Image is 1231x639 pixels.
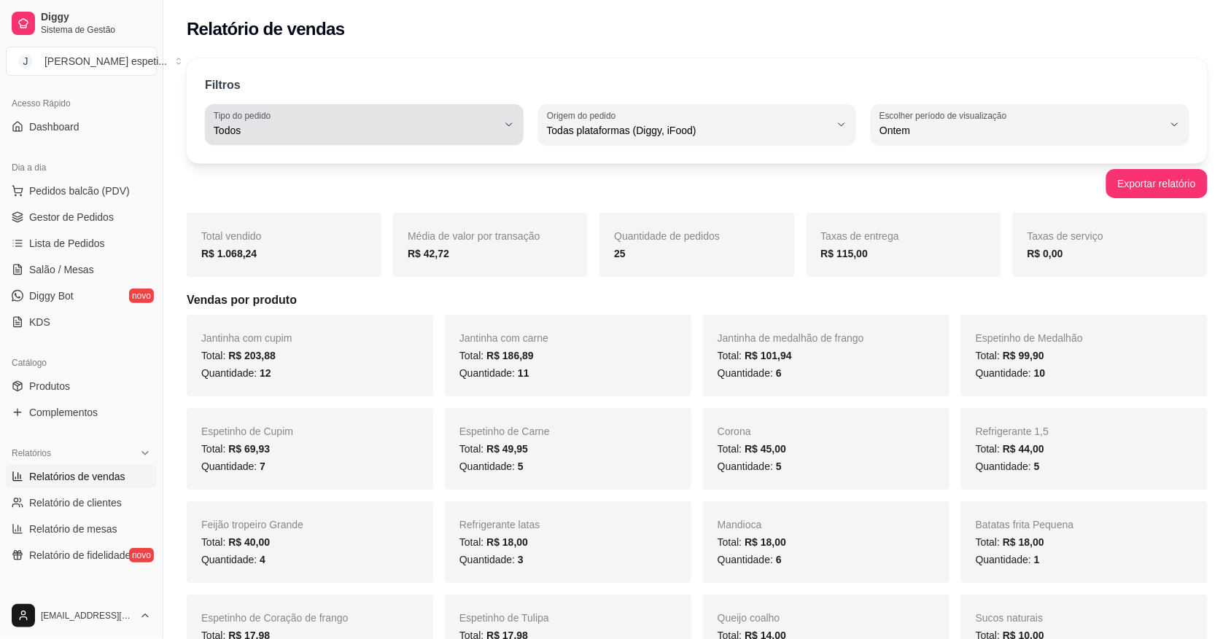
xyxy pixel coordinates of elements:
span: Total: [201,350,276,361]
span: Dashboard [29,119,79,134]
span: Diggy [41,11,151,24]
a: Relatório de clientes [6,491,157,514]
span: Quantidade: [718,367,782,379]
label: Origem do pedido [547,109,621,122]
span: 11 [518,367,529,379]
button: Origem do pedidoTodas plataformas (Diggy, iFood) [538,104,857,145]
strong: R$ 115,00 [821,248,869,259]
span: Gestor de Pedidos [29,210,114,224]
span: Ontem [879,123,1163,138]
div: Dia a dia [6,156,157,179]
span: R$ 99,90 [1003,350,1044,361]
span: 7 [260,460,265,472]
strong: 25 [614,248,626,259]
span: Corona [718,426,751,437]
span: R$ 69,93 [228,443,270,455]
a: Lista de Pedidos [6,232,157,255]
span: Total: [976,443,1044,455]
span: R$ 49,95 [486,443,528,455]
span: 3 [518,554,524,565]
span: Relatório de mesas [29,522,117,536]
span: R$ 18,00 [1003,536,1044,548]
a: Gestor de Pedidos [6,205,157,229]
strong: R$ 0,00 [1028,248,1063,259]
div: [PERSON_NAME] espeti ... [44,54,167,68]
span: Total: [201,536,270,548]
div: Catálogo [6,351,157,375]
a: Salão / Mesas [6,258,157,281]
span: Total: [459,350,534,361]
span: Média de valor por transação [408,230,540,242]
span: Quantidade: [976,460,1040,472]
span: Espetinho de Coração de frango [201,612,349,624]
a: Relatórios de vendas [6,465,157,488]
button: Pedidos balcão (PDV) [6,179,157,203]
a: Relatório de fidelidadenovo [6,544,157,567]
span: R$ 203,88 [228,350,276,361]
h2: Relatório de vendas [187,17,345,41]
button: Exportar relatório [1106,169,1208,198]
span: Quantidade: [201,460,265,472]
span: Produtos [29,379,70,393]
a: Relatório de mesas [6,517,157,541]
span: [EMAIL_ADDRESS][DOMAIN_NAME] [41,610,133,622]
span: R$ 18,00 [745,536,786,548]
span: Total: [201,443,270,455]
button: Escolher período de visualizaçãoOntem [871,104,1189,145]
span: Quantidade: [718,554,782,565]
span: 6 [776,367,782,379]
span: Quantidade de pedidos [614,230,720,242]
span: Relatório de clientes [29,495,122,510]
span: R$ 45,00 [745,443,786,455]
span: R$ 44,00 [1003,443,1044,455]
span: Mandioca [718,519,762,530]
h5: Vendas por produto [187,291,1208,309]
span: Todos [214,123,497,138]
span: R$ 40,00 [228,536,270,548]
span: Taxas de serviço [1028,230,1103,242]
span: Quantidade: [459,460,524,472]
label: Tipo do pedido [214,109,276,122]
button: Tipo do pedidoTodos [205,104,524,145]
span: Sucos naturais [976,612,1044,624]
span: J [18,54,33,68]
span: Total: [718,443,786,455]
span: Relatório de fidelidade [29,548,131,562]
strong: R$ 42,72 [408,248,449,259]
span: Quantidade: [718,460,782,472]
span: Sistema de Gestão [41,24,151,36]
span: 10 [1034,367,1046,379]
span: Total: [718,350,792,361]
span: Quantidade: [459,554,524,565]
a: Produtos [6,375,157,398]
div: Acesso Rápido [6,92,157,115]
span: 12 [260,367,271,379]
span: 6 [776,554,782,565]
span: Refrigerante 1,5 [976,426,1049,437]
span: Quantidade: [459,367,529,379]
span: Espetinho de Carne [459,426,550,437]
span: Batatas frita Pequena [976,519,1074,530]
span: Quantidade: [976,554,1040,565]
span: Quantidade: [201,367,271,379]
span: Complementos [29,405,98,420]
span: Refrigerante latas [459,519,540,530]
span: Relatórios de vendas [29,469,125,484]
span: 4 [260,554,265,565]
span: Total vendido [201,230,262,242]
span: Jantinha de medalhão de frango [718,332,864,344]
strong: R$ 1.068,24 [201,248,257,259]
div: Gerenciar [6,584,157,608]
a: Diggy Botnovo [6,284,157,307]
span: R$ 18,00 [486,536,528,548]
span: 1 [1034,554,1040,565]
a: KDS [6,310,157,334]
a: Complementos [6,401,157,424]
span: Queijo coalho [718,612,780,624]
span: Pedidos balcão (PDV) [29,184,130,198]
button: [EMAIL_ADDRESS][DOMAIN_NAME] [6,598,157,633]
span: Total: [459,443,528,455]
a: Dashboard [6,115,157,138]
span: Total: [976,536,1044,548]
button: Select a team [6,47,157,76]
